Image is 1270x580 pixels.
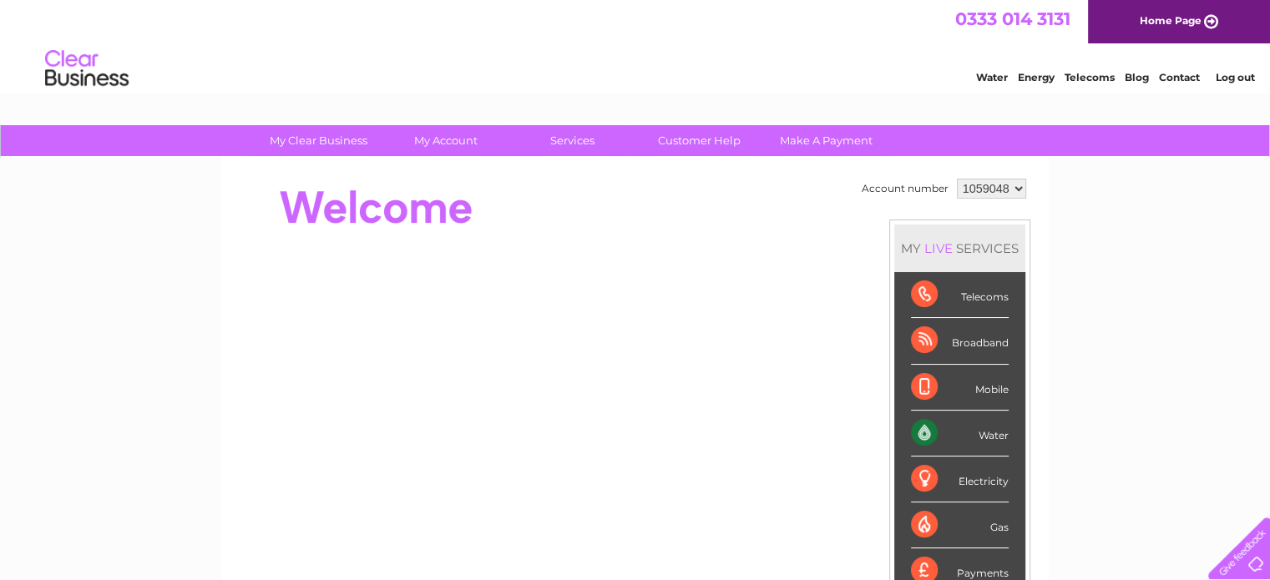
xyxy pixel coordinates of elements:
div: Clear Business is a trading name of Verastar Limited (registered in [GEOGRAPHIC_DATA] No. 3667643... [241,9,1030,81]
div: Telecoms [911,272,1009,318]
div: LIVE [921,240,956,256]
a: My Account [377,125,514,156]
a: Contact [1159,71,1200,83]
a: Energy [1018,71,1055,83]
a: Log out [1215,71,1254,83]
a: Telecoms [1065,71,1115,83]
div: Mobile [911,365,1009,411]
a: Blog [1125,71,1149,83]
a: Water [976,71,1008,83]
a: Make A Payment [757,125,895,156]
a: Services [503,125,641,156]
div: Water [911,411,1009,456]
td: Account number [858,174,953,203]
img: logo.png [44,43,129,94]
a: Customer Help [630,125,768,156]
div: Broadband [911,318,1009,364]
a: My Clear Business [250,125,387,156]
div: MY SERVICES [894,224,1025,272]
a: 0333 014 3131 [955,8,1070,29]
div: Gas [911,502,1009,548]
div: Electricity [911,456,1009,502]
